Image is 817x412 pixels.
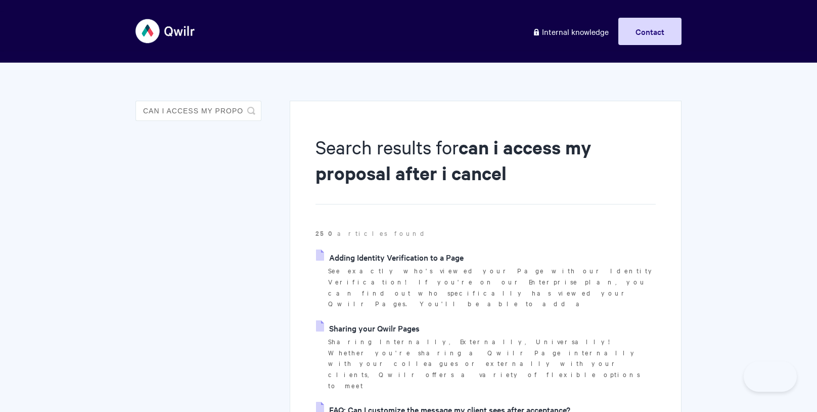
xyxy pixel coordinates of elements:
[328,265,656,309] p: See exactly who's viewed your Page with our Identity Verification! If you're on our Enterprise pl...
[315,134,656,204] h1: Search results for
[525,18,616,45] a: Internal knowledge
[744,361,797,392] iframe: Toggle Customer Support
[135,12,196,50] img: Qwilr Help Center
[315,228,337,238] strong: 250
[315,135,591,185] strong: can i access my proposal after i cancel
[618,18,682,45] a: Contact
[316,320,420,336] a: Sharing your Qwilr Pages
[316,250,464,265] a: Adding Identity Verification to a Page
[135,101,261,121] input: Search
[315,228,656,239] p: articles found
[328,336,656,391] p: Sharing Internally, Externally, Universally! Whether you're sharing a Qwilr Page internally with ...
